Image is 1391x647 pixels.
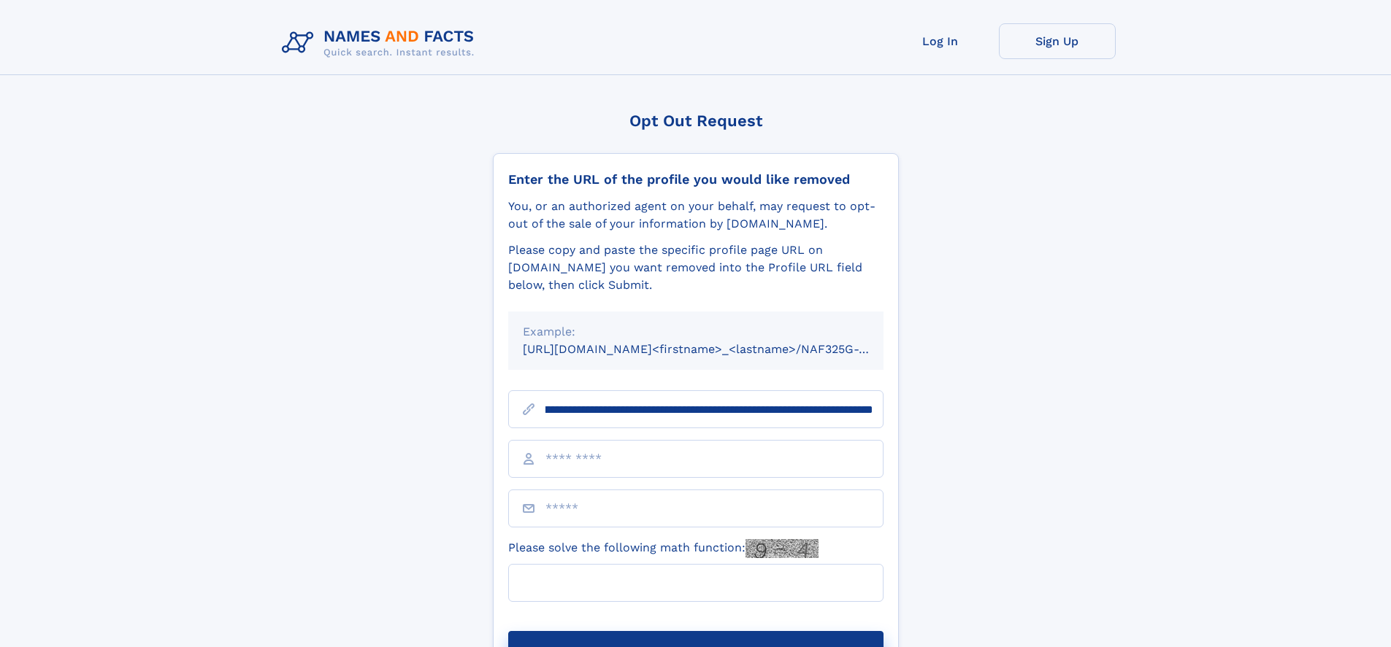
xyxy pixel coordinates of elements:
[508,171,884,187] div: Enter the URL of the profile you would like removed
[523,323,869,341] div: Example:
[508,539,819,558] label: Please solve the following math function:
[999,23,1116,59] a: Sign Up
[523,342,911,356] small: [URL][DOMAIN_NAME]<firstname>_<lastname>/NAF325G-xxxxxxxx
[882,23,999,59] a: Log In
[508,241,884,294] div: Please copy and paste the specific profile page URL on [DOMAIN_NAME] you want removed into the Pr...
[276,23,486,63] img: Logo Names and Facts
[508,198,884,233] div: You, or an authorized agent on your behalf, may request to opt-out of the sale of your informatio...
[493,112,899,130] div: Opt Out Request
